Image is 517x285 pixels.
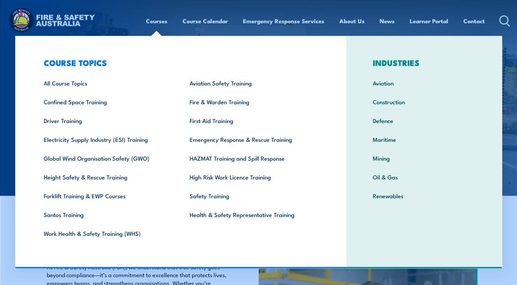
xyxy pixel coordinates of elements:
[243,12,324,30] a: Emergency Response Services
[182,12,228,30] a: Course Calendar
[362,130,486,149] a: Maritime
[33,73,179,92] a: All Course Topics
[362,73,486,92] a: Aviation
[179,111,325,130] a: First Aid Training
[380,12,395,30] a: News
[362,111,486,130] a: Defence
[179,186,325,205] a: Safety Training
[362,186,486,205] a: Renewables
[362,149,486,167] a: Mining
[33,186,179,205] a: Forklift Training & EWP Courses
[362,167,486,186] a: Oil & Gas
[33,130,179,149] a: Electricity Supply Industry (ESI) Training
[33,167,179,186] a: Height Safety & Rescue Training
[33,58,325,67] h3: COURSE TOPICS
[179,149,325,167] a: HAZMAT Training and Spill Response
[146,12,167,30] a: Courses
[463,12,485,30] a: Contact
[339,12,365,30] a: About Us
[179,130,325,149] a: Emergency Response & Rescue Training
[179,92,325,111] a: Fire & Warden Training
[410,12,448,30] a: Learner Portal
[33,149,179,167] a: Global Wind Organisation Safety (GWO)
[33,224,179,243] a: Work Health & Safety Training (WHS)
[179,73,325,92] a: Aviation Safety Training
[362,92,486,111] a: Construction
[179,167,325,186] a: High Risk Work Licence Training
[362,58,486,67] h3: INDUSTRIES
[33,205,179,224] a: Santos Training
[33,111,179,130] a: Driver Training
[33,92,179,111] a: Confined Space Training
[179,205,325,224] a: Health & Safety Representative Training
